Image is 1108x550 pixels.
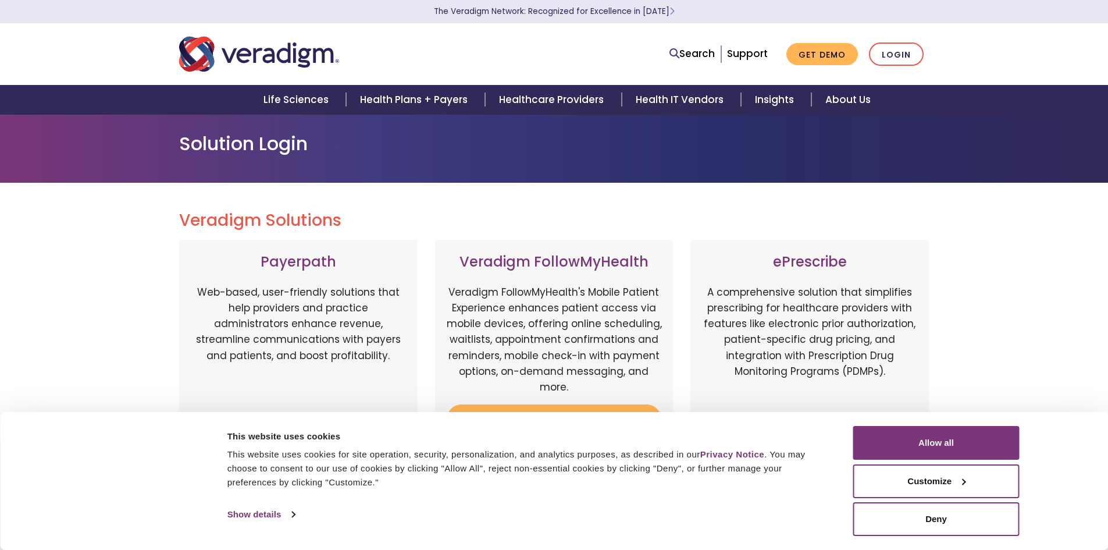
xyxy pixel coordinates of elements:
div: This website uses cookies for site operation, security, personalization, and analytics purposes, ... [227,448,827,489]
a: Privacy Notice [700,449,764,459]
a: Health IT Vendors [622,85,741,115]
p: A comprehensive solution that simplifies prescribing for healthcare providers with features like ... [702,285,917,407]
a: Life Sciences [250,85,346,115]
button: Deny [853,502,1020,536]
h3: Payerpath [191,254,406,271]
span: Learn More [669,6,675,17]
button: Customize [853,464,1020,498]
a: About Us [811,85,885,115]
h3: Veradigm FollowMyHealth [447,254,662,271]
a: Support [727,47,768,61]
a: The Veradigm Network: Recognized for Excellence in [DATE]Learn More [434,6,675,17]
button: Allow all [853,426,1020,460]
p: Web-based, user-friendly solutions that help providers and practice administrators enhance revenu... [191,285,406,407]
a: Health Plans + Payers [346,85,485,115]
div: This website uses cookies [227,430,827,443]
a: Insights [741,85,811,115]
a: Login to Veradigm FollowMyHealth [447,404,662,442]
h3: ePrescribe [702,254,917,271]
a: Get Demo [786,43,858,66]
img: Veradigm logo [179,35,339,73]
h1: Solution Login [179,133,929,155]
h2: Veradigm Solutions [179,211,929,230]
a: Show details [227,506,295,523]
p: Veradigm FollowMyHealth's Mobile Patient Experience enhances patient access via mobile devices, o... [447,285,662,395]
a: Login [869,42,924,66]
a: Search [669,46,715,62]
a: Healthcare Providers [485,85,621,115]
